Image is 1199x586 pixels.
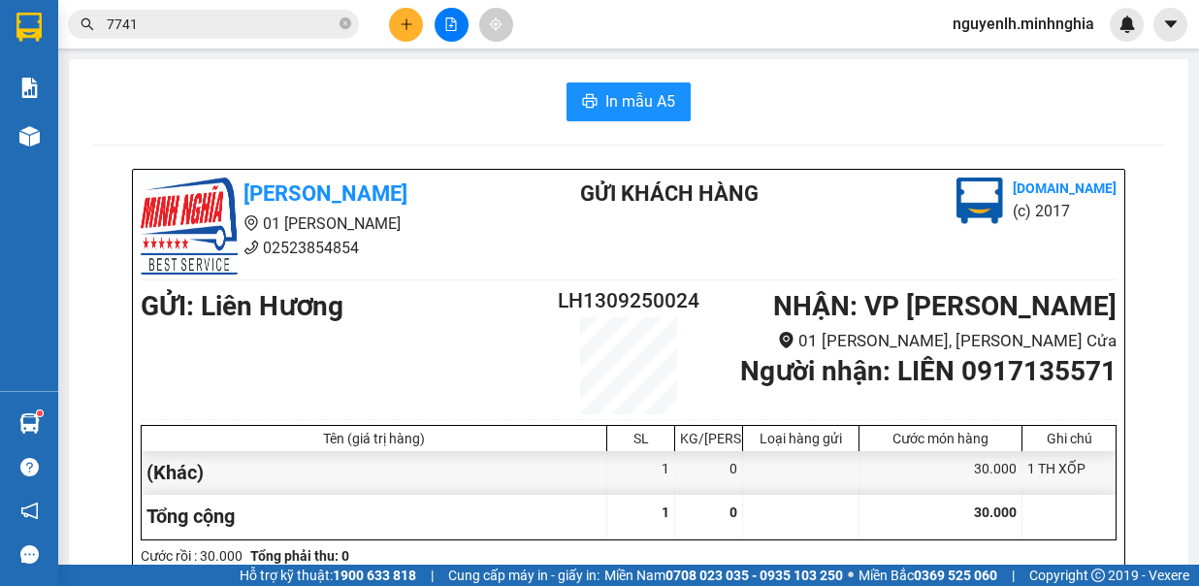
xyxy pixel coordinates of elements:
input: Tìm tên, số ĐT hoặc mã đơn [107,14,336,35]
span: Hỗ trợ kỹ thuật: [240,565,416,586]
div: Cước món hàng [864,431,1017,446]
img: solution-icon [19,78,40,98]
img: warehouse-icon [19,126,40,146]
span: printer [582,93,598,112]
span: Cung cấp máy in - giấy in: [448,565,599,586]
span: 0 [729,505,737,520]
div: 1 TH XỐP [1022,451,1116,495]
div: SL [612,431,669,446]
b: Gửi khách hàng [580,181,759,206]
span: Miền Nam [604,565,843,586]
div: 1 [607,451,675,495]
span: file-add [444,17,458,31]
img: icon-new-feature [1118,16,1136,33]
span: plus [400,17,413,31]
b: Người nhận : LIÊN 0917135571 [740,355,1117,387]
div: 0 [675,451,743,495]
img: logo-vxr [16,13,42,42]
span: search [81,17,94,31]
span: copyright [1091,569,1105,582]
div: Loại hàng gửi [748,431,854,446]
div: Tên (giá trị hàng) [146,431,601,446]
span: | [1012,565,1015,586]
b: [PERSON_NAME] [243,181,407,206]
span: nguyenlh.minhnghia [937,12,1110,36]
span: close-circle [340,16,351,34]
div: (Khác) [142,451,607,495]
span: Tổng cộng [146,505,235,528]
div: Ghi chú [1027,431,1111,446]
img: logo.jpg [956,178,1003,224]
h2: LH1309250024 [547,285,710,317]
button: caret-down [1153,8,1187,42]
span: environment [243,215,259,231]
span: | [431,565,434,586]
strong: 0708 023 035 - 0935 103 250 [665,568,843,583]
li: 01 [PERSON_NAME], [PERSON_NAME] Cửa [710,328,1117,354]
span: message [20,545,39,564]
strong: 1900 633 818 [333,568,416,583]
div: 30.000 [859,451,1022,495]
span: ⚪️ [848,571,854,579]
span: close-circle [340,17,351,29]
span: Miền Bắc [859,565,997,586]
span: In mẫu A5 [605,89,675,114]
button: aim [479,8,513,42]
span: 30.000 [974,505,1017,520]
b: [DOMAIN_NAME] [1013,180,1117,196]
span: question-circle [20,458,39,476]
strong: 0369 525 060 [914,568,997,583]
span: caret-down [1162,16,1180,33]
li: (c) 2017 [1013,199,1117,223]
b: GỬI : Liên Hương [141,290,343,322]
img: logo.jpg [141,178,238,275]
li: 02523854854 [141,236,502,260]
b: Tổng phải thu: 0 [250,548,349,564]
sup: 1 [37,410,43,416]
button: file-add [435,8,469,42]
span: 1 [662,505,669,520]
button: printerIn mẫu A5 [567,82,691,121]
img: warehouse-icon [19,413,40,434]
b: NHẬN : VP [PERSON_NAME] [773,290,1117,322]
li: 01 [PERSON_NAME] [141,212,502,236]
span: aim [489,17,502,31]
button: plus [389,8,423,42]
span: environment [778,332,794,348]
span: notification [20,502,39,520]
div: KG/[PERSON_NAME] [680,431,737,446]
div: Cước rồi : 30.000 [141,545,243,567]
span: phone [243,240,259,255]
